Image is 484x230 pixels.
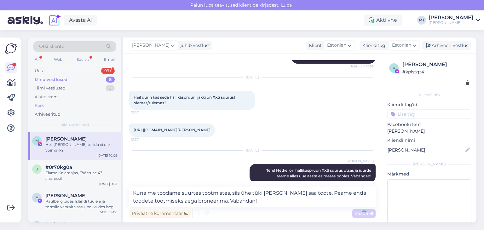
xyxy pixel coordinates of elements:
div: juhib vestlust [178,42,210,49]
div: Email [103,55,116,64]
span: A [36,195,38,200]
div: Klienditugi [360,42,387,49]
span: [PERSON_NAME] [347,159,374,164]
div: Socials [75,55,91,64]
span: k [393,66,395,70]
div: Kliendi info [387,92,471,98]
span: Anu Turu [45,193,87,198]
span: Hei! uurin kas seda hallikaspruuni jakki on XXS suurust olemas/tulemas? [134,95,236,105]
div: Web [53,55,64,64]
div: Elame Kalamajas, Tööstuse 43 aadressil. [45,170,117,181]
div: [DATE] 10:09 [97,153,117,158]
div: Minu vestlused [35,77,67,83]
div: Klient [306,42,322,49]
img: explore-ai [48,14,61,27]
span: [PERSON_NAME] [132,42,170,49]
p: [PERSON_NAME] [387,128,471,135]
span: Estonian [392,42,411,49]
div: Tiimi vestlused [35,85,66,91]
div: [PERSON_NAME] [429,20,473,25]
span: Otsi kliente [39,43,64,50]
div: [DATE] [129,74,376,80]
div: [PERSON_NAME] [387,161,471,167]
p: Kliendi nimi [387,137,471,144]
p: Facebooki leht [387,121,471,128]
input: Lisa nimi [388,147,464,153]
a: [URL][DOMAIN_NAME][PERSON_NAME] [134,128,210,132]
div: Hei! [PERSON_NAME] tellida ei ole võimalik? [45,142,117,153]
div: All [33,55,41,64]
span: #qdobtjwu [45,221,72,227]
img: Askly Logo [5,43,17,55]
div: [DATE] [129,147,376,153]
span: 21:37 [131,137,155,142]
div: 99+ [101,68,115,74]
div: 0 [106,85,115,91]
p: Kliendi tag'id [387,101,471,108]
a: [PERSON_NAME][PERSON_NAME] [429,15,480,25]
div: Arhiveeritud [35,111,60,118]
a: Avasta AI [64,15,97,26]
div: Paulberg pidas Islandi tuulele ja tormile vapralt vastu, pakkudes isegi jääkoopas kaitset. Tänud!... [45,198,117,210]
div: [PERSON_NAME] [402,61,470,68]
span: Luba [279,2,294,8]
div: 8 [106,77,115,83]
div: Arhiveeri vestlus [422,41,471,50]
div: [PERSON_NAME] [429,15,473,20]
input: Lisa tag [387,109,471,119]
span: Estonian [327,42,346,49]
div: Aktiivne [364,14,402,26]
span: Minu vestlused [60,122,89,128]
span: M [35,138,39,143]
span: 0 [36,167,38,171]
div: # kplstgt4 [402,68,470,75]
span: Maarika Andersson [45,136,87,142]
span: 21:37 [131,110,155,115]
div: [DATE] 9:53 [99,181,117,186]
p: Märkmed [387,171,471,177]
span: Nähtud ✓ 16:55 [349,64,374,69]
span: #0r70kg0a [45,164,72,170]
span: Tere! Hetkel on hallikaspruun XXS suurus otsas ja juurde teeme alles uue aasta esimeses pooles. V... [266,168,372,178]
div: MT [417,16,426,25]
div: AI Assistent [35,94,58,100]
div: [DATE] 19:06 [98,210,117,215]
div: Uus [35,68,43,74]
div: Kõik [35,102,44,109]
